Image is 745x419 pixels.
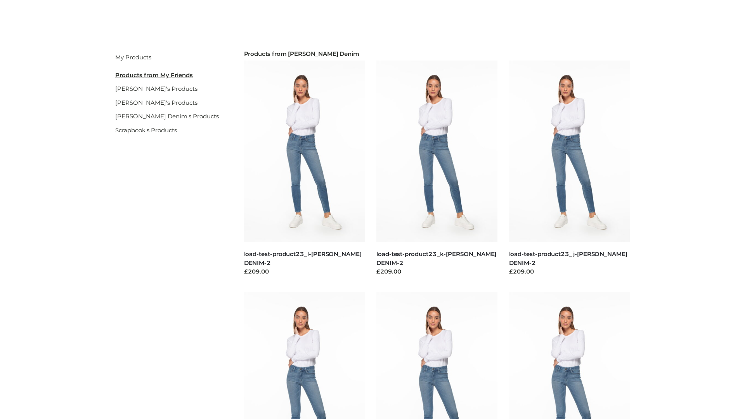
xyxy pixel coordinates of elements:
a: load-test-product23_j-[PERSON_NAME] DENIM-2 [509,250,627,267]
div: £209.00 [244,267,365,276]
a: [PERSON_NAME]'s Products [115,85,198,92]
a: [PERSON_NAME] Denim's Products [115,113,219,120]
h2: Products from [PERSON_NAME] Denim [244,50,630,57]
a: [PERSON_NAME]'s Products [115,99,198,106]
u: Products from My Friends [115,71,193,79]
a: My Products [115,54,151,61]
a: load-test-product23_l-[PERSON_NAME] DENIM-2 [244,250,362,267]
div: £209.00 [509,267,630,276]
a: Scrapbook's Products [115,126,177,134]
a: load-test-product23_k-[PERSON_NAME] DENIM-2 [376,250,496,267]
div: £209.00 [376,267,497,276]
